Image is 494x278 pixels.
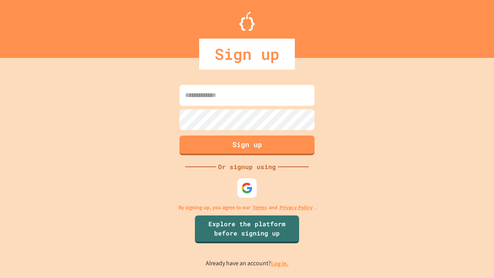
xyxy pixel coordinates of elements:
[216,162,278,171] div: Or signup using
[179,136,315,155] button: Sign up
[241,182,253,194] img: google-icon.svg
[206,259,289,268] p: Already have an account?
[199,39,295,69] div: Sign up
[462,247,486,270] iframe: chat widget
[252,203,267,212] a: Terms
[178,203,316,212] p: By signing up, you agree to our and .
[279,203,313,212] a: Privacy Policy
[271,259,289,268] a: Log in.
[195,215,299,243] a: Explore the platform before signing up
[430,214,486,246] iframe: chat widget
[239,12,255,31] img: Logo.svg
